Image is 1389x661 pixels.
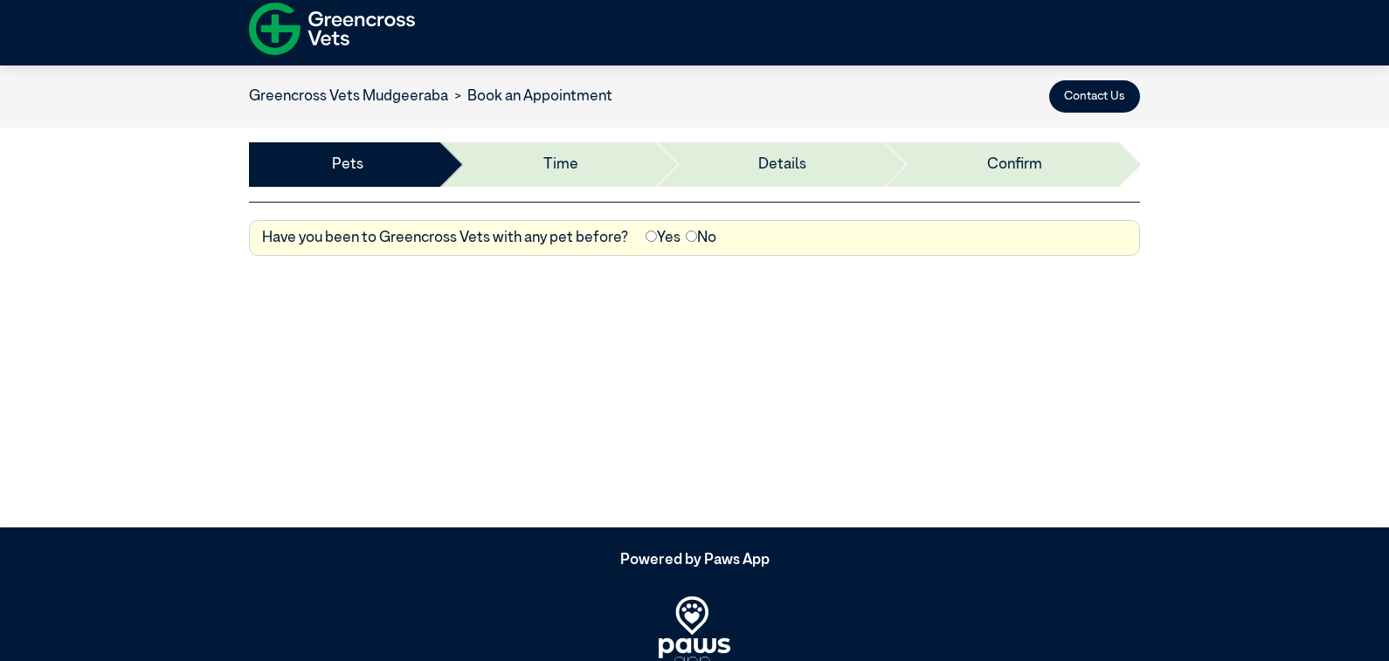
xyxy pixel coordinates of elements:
[646,227,681,250] label: Yes
[332,154,363,176] a: Pets
[686,227,716,250] label: No
[686,231,697,242] input: No
[249,86,612,108] nav: breadcrumb
[1049,80,1140,113] button: Contact Us
[448,86,612,108] li: Book an Appointment
[262,227,628,250] label: Have you been to Greencross Vets with any pet before?
[249,89,448,104] a: Greencross Vets Mudgeeraba
[646,231,657,242] input: Yes
[249,552,1140,569] h5: Powered by Paws App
